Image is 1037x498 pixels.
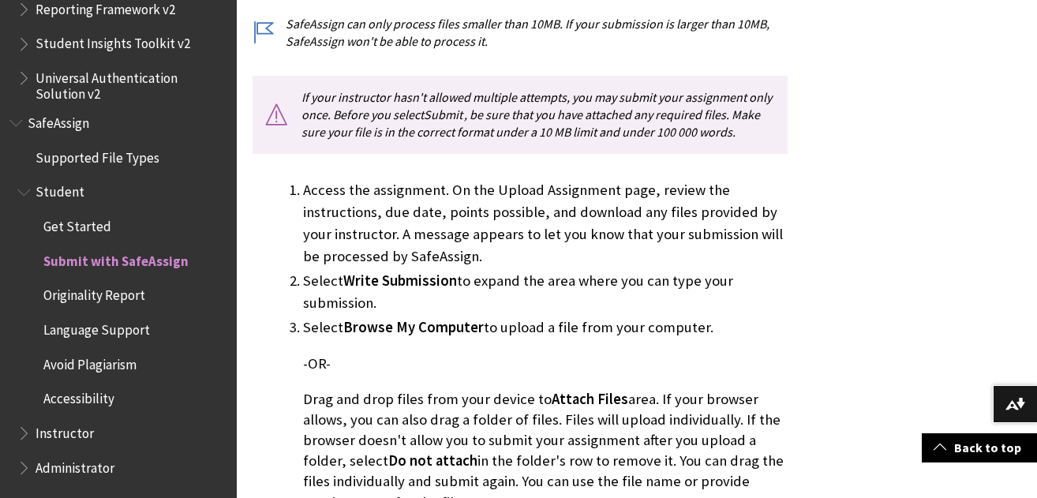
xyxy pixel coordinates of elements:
p: SafeAssign can only process files smaller than 10MB. If your submission is larger than 10MB, Safe... [253,15,788,51]
li: Select to expand the area where you can type your submission. [303,270,788,314]
span: Administrator [36,455,114,476]
p: If your instructor hasn't allowed multiple attempts, you may submit your assignment only once. Be... [253,76,788,154]
span: Accessibility [43,386,114,407]
a: Back to top [922,433,1037,462]
span: Browse My Computer [343,318,484,336]
span: Instructor [36,420,94,441]
li: Access the assignment. On the Upload Assignment page, review the instructions, due date, points p... [303,179,788,268]
span: Student Insights Toolkit v2 [36,31,190,52]
span: Do not attach [388,451,477,470]
p: -OR- [303,354,788,374]
span: Originality Report [43,283,145,304]
span: SafeAssign [28,110,89,131]
span: Submit with SafeAssign [43,248,189,269]
span: Universal Authentication Solution v2 [36,65,226,102]
nav: Book outline for Blackboard SafeAssign [9,110,227,481]
span: Student [36,179,84,200]
span: Submit [424,107,462,122]
span: Avoid Plagiarism [43,351,137,373]
span: Write Submission [343,271,457,290]
span: Language Support [43,316,150,338]
span: Supported File Types [36,144,159,166]
span: Get Started [43,213,111,234]
span: Attach Files [552,390,628,408]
